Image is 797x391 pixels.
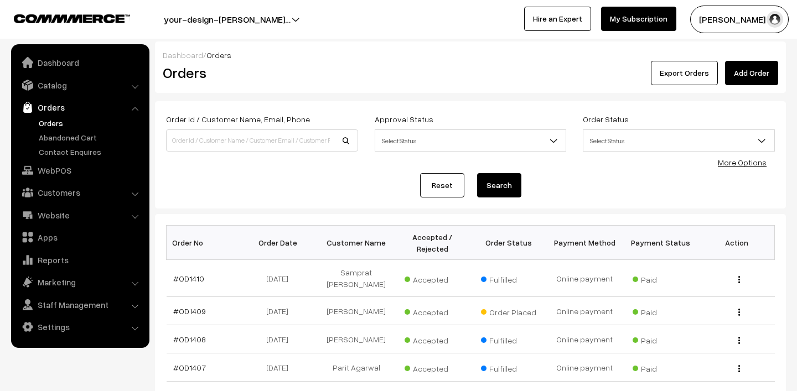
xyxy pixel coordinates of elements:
a: #OD1408 [173,335,206,344]
a: Apps [14,227,146,247]
span: Order Placed [481,304,536,318]
a: Marketing [14,272,146,292]
a: Customers [14,183,146,202]
td: Online payment [546,353,622,382]
a: WebPOS [14,160,146,180]
img: COMMMERCE [14,14,130,23]
th: Order No [167,226,242,260]
th: Payment Status [623,226,698,260]
a: Reset [420,173,464,197]
th: Accepted / Rejected [395,226,470,260]
th: Action [698,226,774,260]
a: COMMMERCE [14,11,111,24]
a: Contact Enquires [36,146,146,158]
td: Parit Agarwal [318,353,394,382]
span: Fulfilled [481,332,536,346]
input: Order Id / Customer Name / Customer Email / Customer Phone [166,129,358,152]
td: [DATE] [242,325,318,353]
span: Fulfilled [481,360,536,374]
th: Order Date [242,226,318,260]
td: Online payment [546,297,622,325]
a: Reports [14,250,146,270]
img: Menu [738,309,740,316]
button: Export Orders [651,61,718,85]
img: Menu [738,276,740,283]
a: #OD1407 [173,363,206,372]
a: Catalog [14,75,146,95]
h2: Orders [163,64,357,81]
span: Select Status [583,131,774,150]
th: Customer Name [318,226,394,260]
span: Fulfilled [481,271,536,285]
td: Online payment [546,325,622,353]
img: Menu [738,365,740,372]
td: [DATE] [242,260,318,297]
a: #OD1410 [173,274,204,283]
a: Abandoned Cart [36,132,146,143]
span: Paid [633,360,688,374]
th: Order Status [470,226,546,260]
a: #OD1409 [173,306,206,316]
a: Hire an Expert [524,7,591,31]
a: Dashboard [163,50,203,60]
a: Orders [14,97,146,117]
img: Menu [738,337,740,344]
span: Select Status [375,129,567,152]
span: Accepted [405,304,460,318]
label: Order Status [583,113,629,125]
span: Paid [633,304,688,318]
a: Add Order [725,61,778,85]
a: My Subscription [601,7,676,31]
span: Accepted [405,332,460,346]
span: Accepted [405,271,460,285]
img: user [767,11,783,28]
span: Orders [206,50,231,60]
td: Samprat [PERSON_NAME] [318,260,394,297]
a: Settings [14,317,146,337]
button: your-design-[PERSON_NAME]… [125,6,329,33]
span: Accepted [405,360,460,374]
span: Select Status [583,129,775,152]
td: [PERSON_NAME] [318,297,394,325]
th: Payment Method [546,226,622,260]
a: Orders [36,117,146,129]
label: Approval Status [375,113,433,125]
span: Select Status [375,131,566,150]
label: Order Id / Customer Name, Email, Phone [166,113,310,125]
a: Website [14,205,146,225]
a: More Options [718,158,767,167]
button: Search [477,173,521,197]
td: [DATE] [242,297,318,325]
td: [PERSON_NAME] [318,325,394,353]
span: Paid [633,332,688,346]
div: / [163,49,778,61]
td: Online payment [546,260,622,297]
span: Paid [633,271,688,285]
a: Staff Management [14,295,146,315]
a: Dashboard [14,53,146,72]
button: [PERSON_NAME] N.P [690,6,789,33]
td: [DATE] [242,353,318,382]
